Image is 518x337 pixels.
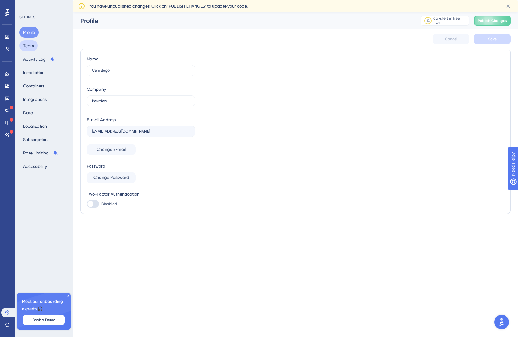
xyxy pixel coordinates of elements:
button: Profile [19,27,39,38]
span: Need Help? [14,2,38,9]
input: Company Name [92,99,190,103]
div: Password [87,162,195,170]
button: Accessibility [19,161,51,172]
input: Name Surname [92,68,190,73]
button: Team [19,40,38,51]
span: Save [488,37,497,41]
div: Name [87,55,98,62]
button: Activity Log [19,54,58,65]
div: Company [87,86,106,93]
button: Localization [19,121,51,132]
span: Meet our onboarding experts 🎧 [22,298,66,313]
div: 14 [426,18,430,23]
div: Two-Factor Authentication [87,190,195,198]
button: Publish Changes [474,16,511,26]
button: Containers [19,80,48,91]
div: E-mail Address [87,116,116,123]
span: Book a Demo [33,317,55,322]
div: SETTINGS [19,15,69,20]
span: Change Password [93,174,129,181]
input: E-mail Address [92,129,190,133]
button: Subscription [19,134,51,145]
div: days left in free trial [433,16,467,26]
span: Publish Changes [478,18,507,23]
button: Change E-mail [87,144,136,155]
button: Change Password [87,172,136,183]
button: Installation [19,67,48,78]
button: Cancel [433,34,469,44]
div: Profile [80,16,405,25]
button: Data [19,107,37,118]
button: Save [474,34,511,44]
span: You have unpublished changes. Click on ‘PUBLISH CHANGES’ to update your code. [89,2,248,10]
button: Rate Limiting [19,147,62,158]
button: Book a Demo [23,315,65,325]
span: Change E-mail [97,146,126,153]
span: Disabled [101,201,117,206]
button: Integrations [19,94,50,105]
iframe: UserGuiding AI Assistant Launcher [492,313,511,331]
span: Cancel [445,37,457,41]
